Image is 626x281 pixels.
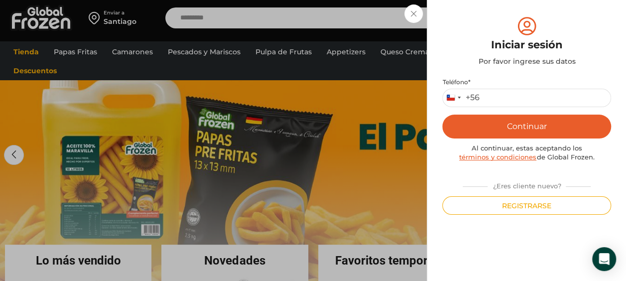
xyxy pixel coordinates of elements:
button: Registrarse [442,196,611,215]
div: Por favor ingrese sus datos [442,56,611,66]
button: Selected country [443,89,480,107]
label: Teléfono [442,78,611,86]
button: Continuar [442,115,611,139]
div: Open Intercom Messenger [592,247,616,271]
div: ¿Eres cliente nuevo? [458,178,596,191]
a: términos y condiciones [459,153,536,161]
div: +56 [466,93,480,103]
div: Iniciar sesión [442,37,611,52]
div: Al continuar, estas aceptando los de Global Frozen. [442,143,611,162]
img: tabler-icon-user-circle.svg [515,15,538,37]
